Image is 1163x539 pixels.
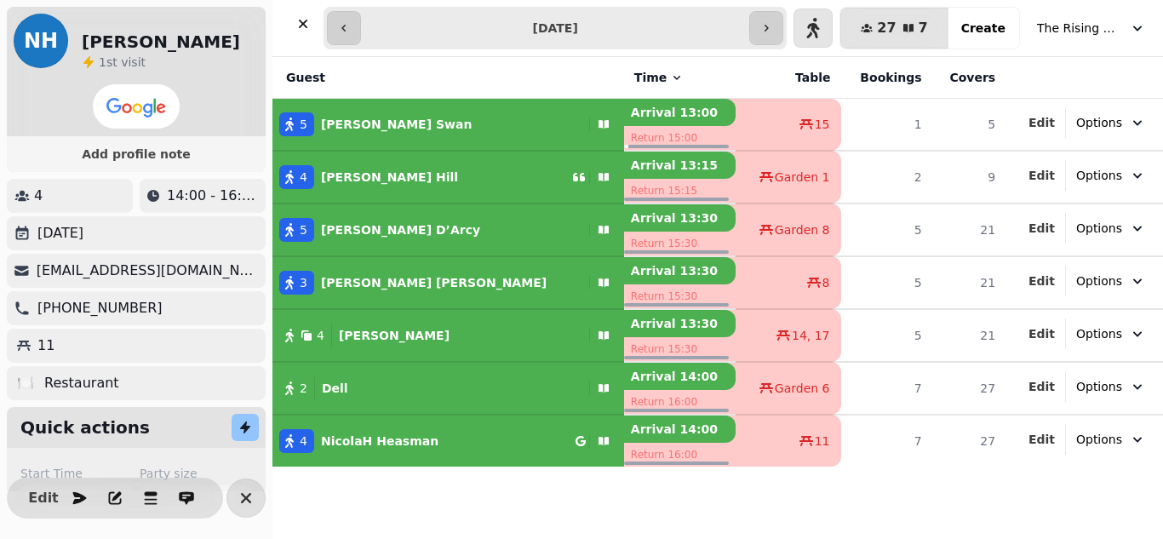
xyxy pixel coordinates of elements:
th: Table [736,57,840,99]
span: Edit [33,491,54,505]
p: Return 15:30 [624,337,736,361]
button: Edit [1028,378,1055,395]
button: Options [1066,266,1156,296]
td: 7 [841,362,932,415]
p: [DATE] [37,223,83,244]
span: 27 [877,21,896,35]
p: [PERSON_NAME] [PERSON_NAME] [321,274,547,291]
p: Arrival 13:30 [624,204,736,232]
button: Options [1066,318,1156,349]
span: 2 [300,380,307,397]
p: Arrival 14:00 [624,363,736,390]
p: [PERSON_NAME] Hill [321,169,458,186]
span: Edit [1028,169,1055,181]
p: visit [99,54,146,71]
span: Create [961,22,1005,34]
span: Options [1076,167,1122,184]
button: 4[PERSON_NAME] Hill [272,157,624,198]
button: Options [1066,160,1156,191]
span: Edit [1028,275,1055,287]
p: 11 [37,335,54,356]
span: Garden 1 [775,169,830,186]
span: 5 [300,221,307,238]
p: 14:00 - 16:00 [167,186,259,206]
button: 3[PERSON_NAME] [PERSON_NAME] [272,262,624,303]
span: Garden 6 [775,380,830,397]
td: 1 [841,99,932,152]
span: Options [1076,378,1122,395]
span: 4 [300,433,307,450]
p: NicolaH Heasman [321,433,438,450]
p: Return 16:00 [624,390,736,414]
p: Return 15:00 [624,126,736,150]
th: Bookings [841,57,932,99]
span: 11 [815,433,830,450]
span: Options [1076,272,1122,290]
button: Edit [26,481,60,515]
p: Arrival 13:30 [624,257,736,284]
span: st [106,55,121,69]
button: 277 [840,8,948,49]
span: Garden 8 [775,221,830,238]
p: [PERSON_NAME] D’Arcy [321,221,480,238]
button: Edit [1028,272,1055,290]
p: [PERSON_NAME] Swan [321,116,472,133]
p: [PERSON_NAME] [339,327,450,344]
label: Party size [140,465,252,482]
td: 7 [841,415,932,467]
span: Edit [1028,381,1055,393]
span: The Rising Sun [1037,20,1122,37]
button: Options [1066,424,1156,455]
td: 21 [932,309,1006,362]
td: 5 [841,256,932,309]
span: 7 [919,21,928,35]
span: 5 [300,116,307,133]
button: Options [1066,371,1156,402]
p: Restaurant [44,373,119,393]
span: Time [634,69,667,86]
span: Options [1076,114,1122,131]
p: Return 15:15 [624,179,736,203]
span: Edit [1028,328,1055,340]
p: Arrival 14:00 [624,416,736,443]
button: Edit [1028,325,1055,342]
h2: Quick actions [20,416,150,439]
button: Create [948,8,1019,49]
span: 4 [317,327,324,344]
button: Edit [1028,431,1055,448]
button: Edit [1028,167,1055,184]
td: 9 [932,151,1006,204]
button: Edit [1028,114,1055,131]
span: Options [1076,220,1122,237]
p: [PHONE_NUMBER] [37,298,163,318]
td: 5 [841,204,932,256]
button: Add profile note [14,143,259,165]
td: 27 [932,415,1006,467]
button: 5[PERSON_NAME] D’Arcy [272,209,624,250]
span: 4 [300,169,307,186]
button: The Rising Sun [1027,13,1156,43]
span: 3 [300,274,307,291]
p: Dell [322,380,348,397]
span: Edit [1028,222,1055,234]
td: 27 [932,362,1006,415]
p: Return 16:00 [624,443,736,467]
button: 2 Dell [272,368,624,409]
span: NH [24,31,58,51]
td: 2 [841,151,932,204]
p: 🍽️ [17,373,34,393]
td: 21 [932,204,1006,256]
button: Options [1066,107,1156,138]
button: Options [1066,213,1156,244]
p: Return 15:30 [624,284,736,308]
p: Arrival 13:00 [624,99,736,126]
p: Arrival 13:15 [624,152,736,179]
span: 14, 17 [792,327,830,344]
button: 4NicolaH Heasman [272,421,624,462]
span: 15 [815,116,830,133]
span: 8 [822,274,830,291]
span: Options [1076,431,1122,448]
label: Start Time [20,465,133,482]
p: [EMAIL_ADDRESS][DOMAIN_NAME] [37,261,259,281]
span: 1 [99,55,106,69]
